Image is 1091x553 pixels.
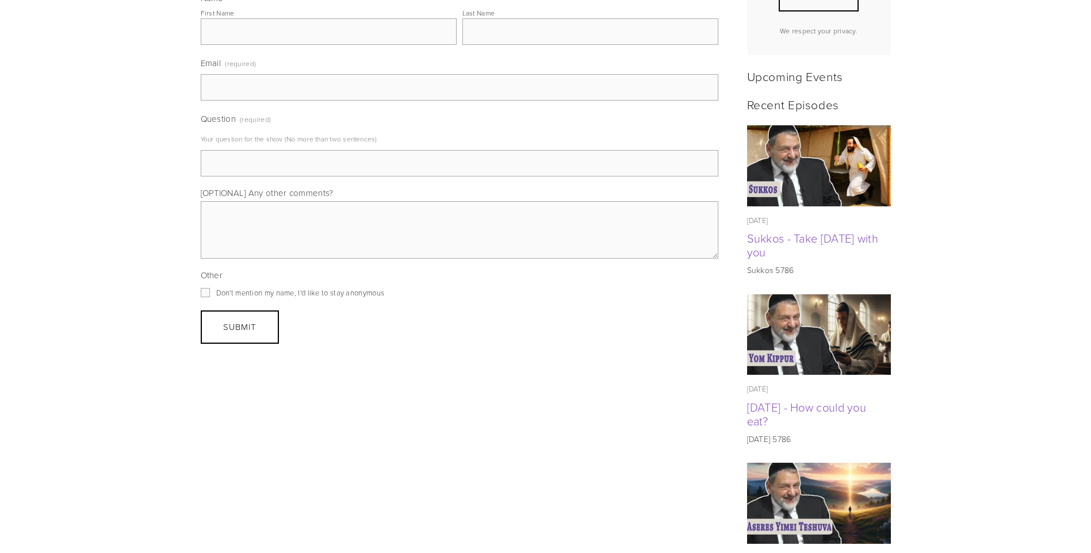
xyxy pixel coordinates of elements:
a: [DATE] - How could you eat? [747,399,867,429]
img: Yom Kippur - How could you eat? [747,294,891,375]
span: Submit [223,321,256,333]
span: [OPTIONAL] Any other comments? [201,187,334,199]
div: Last Name [462,8,495,18]
h2: Upcoming Events [747,69,891,83]
span: (required) [240,111,271,128]
span: Email [201,57,221,69]
p: [DATE] 5786 [747,433,891,445]
button: SubmitSubmit [201,310,279,344]
img: Aseres Yimei Teshuva - Hashem is close to us [747,463,891,544]
span: (required) [225,55,256,72]
p: Your question for the show (No more than two sentences) [201,130,718,148]
span: Other [201,269,223,281]
time: [DATE] [747,215,768,225]
input: Don't mention my name, I'd like to stay anonymous [201,288,210,297]
p: We respect your privacy. [757,26,881,36]
div: First Name [201,8,235,18]
span: Don't mention my name, I'd like to stay anonymous [216,287,385,298]
span: Question [201,113,236,125]
img: Sukkos - Take Yom Kippur with you [747,125,891,206]
h2: Recent Episodes [747,97,891,112]
a: Sukkos - Take [DATE] with you [747,230,879,260]
p: Sukkos 5786 [747,264,891,276]
time: [DATE] [747,383,768,394]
